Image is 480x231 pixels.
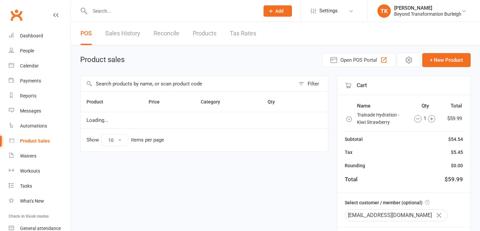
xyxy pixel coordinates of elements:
[20,33,43,38] div: Dashboard
[20,198,44,204] div: What's New
[80,56,125,64] h1: Product sales
[9,179,70,194] a: Tasks
[268,99,282,104] span: Qty
[20,123,47,129] div: Automations
[394,11,461,17] div: Beyond Transformation Burleigh
[9,103,70,119] a: Messages
[9,134,70,149] a: Product Sales
[345,199,430,206] label: Select customer / member (optional)
[20,168,40,174] div: Workouts
[451,162,463,169] div: $0.00
[9,149,70,164] a: Waivers
[149,98,167,106] button: Price
[9,58,70,73] a: Calendar
[443,111,462,127] td: $59.99
[448,136,463,143] div: $54.54
[345,136,363,143] div: Subtotal
[20,153,36,159] div: Waivers
[345,175,357,184] div: Total
[422,53,471,67] button: + New Product
[443,101,462,110] th: Total
[295,76,328,91] button: Filter
[451,149,463,156] div: $5.45
[445,175,463,184] div: $59.99
[357,101,408,110] th: Name
[319,3,338,18] span: Settings
[9,73,70,88] a: Payments
[87,98,111,106] button: Product
[9,194,70,209] a: What's New
[154,22,179,45] a: Reconcile
[193,22,216,45] a: Products
[20,63,39,68] div: Calendar
[131,137,164,143] div: items per page
[340,56,377,64] span: Open POS Portal
[322,53,395,67] button: Open POS Portal
[377,4,391,18] div: TK
[201,99,227,104] span: Category
[345,209,448,221] div: [EMAIL_ADDRESS][DOMAIN_NAME]
[408,101,442,110] th: Qty
[409,114,441,123] div: 1
[9,88,70,103] a: Reports
[268,98,282,106] button: Qty
[357,111,408,127] td: Trainade Hydration - Kiwi Strawberry
[20,48,34,53] div: People
[345,162,365,169] div: Rounding
[87,134,164,146] div: Show
[230,22,256,45] a: Tax Rates
[20,78,41,83] div: Payments
[105,22,140,45] a: Sales History
[9,164,70,179] a: Workouts
[9,119,70,134] a: Automations
[20,226,61,231] div: General attendance
[20,138,50,144] div: Product Sales
[9,43,70,58] a: People
[264,5,292,17] button: Add
[8,7,25,23] a: Clubworx
[20,183,32,189] div: Tasks
[345,149,352,156] div: Tax
[88,6,255,16] input: Search...
[9,28,70,43] a: Dashboard
[201,98,227,106] button: Category
[20,108,41,113] div: Messages
[308,80,319,88] div: Filter
[81,76,295,91] input: Search products by name, or scan product code
[81,22,92,45] a: POS
[149,99,167,104] span: Price
[20,93,36,98] div: Reports
[337,76,470,95] div: Cart
[275,8,284,14] span: Add
[394,5,461,11] div: [PERSON_NAME]
[81,112,328,129] td: Loading...
[87,99,111,104] span: Product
